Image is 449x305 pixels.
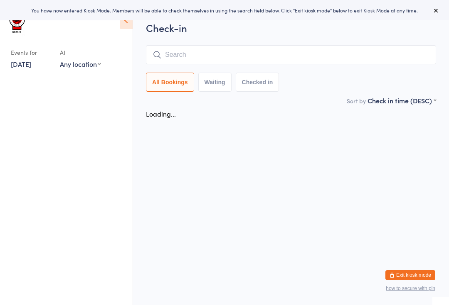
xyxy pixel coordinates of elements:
img: Guy's Karate School [8,6,27,37]
button: All Bookings [146,73,194,92]
button: how to secure with pin [386,285,435,291]
a: [DATE] [11,59,31,68]
div: Events for [11,46,52,59]
button: Waiting [198,73,232,92]
div: You have now entered Kiosk Mode. Members will be able to check themselves in using the search fie... [13,7,436,14]
button: Checked in [236,73,279,92]
input: Search [146,45,436,64]
div: Check in time (DESC) [368,96,436,105]
label: Sort by [347,97,366,105]
div: At [60,46,101,59]
div: Loading... [146,109,176,118]
h2: Check-in [146,21,436,34]
button: Exit kiosk mode [385,270,435,280]
div: Any location [60,59,101,68]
